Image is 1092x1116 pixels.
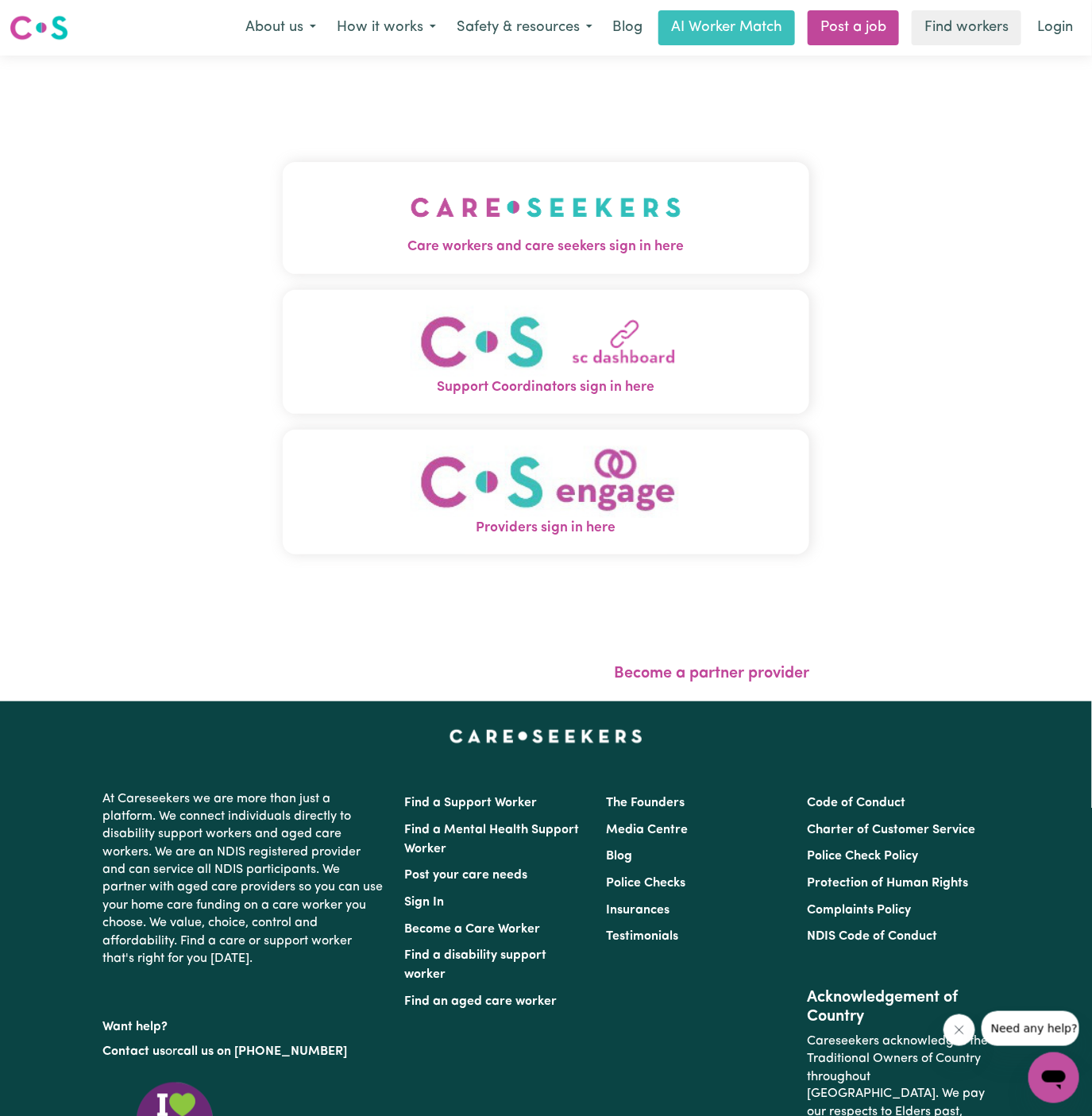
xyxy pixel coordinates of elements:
[1028,10,1082,45] a: Login
[283,290,810,415] button: Support Coordinators sign in here
[982,1011,1079,1046] iframe: Message from company
[283,162,810,273] button: Care workers and care seekers sign in here
[943,1014,975,1046] iframe: Close message
[450,730,642,743] a: Careseekers home page
[807,988,989,1026] h2: Acknowledgement of Country
[405,869,528,882] a: Post your care needs
[912,10,1021,45] a: Find workers
[606,904,669,917] a: Insurances
[606,824,688,836] a: Media Centre
[658,10,795,45] a: AI Worker Match
[807,877,968,890] a: Protection of Human Rights
[283,237,810,257] span: Care workers and care seekers sign in here
[807,824,975,836] a: Charter of Customer Service
[10,14,68,42] img: Careseekers logo
[807,904,911,917] a: Complaints Policy
[405,797,538,809] a: Find a Support Worker
[103,1045,166,1058] a: Contact us
[405,995,558,1008] a: Find an aged care worker
[235,11,326,44] button: About us
[405,923,541,936] a: Become a Care Worker
[405,949,547,981] a: Find a disability support worker
[606,797,685,809] a: The Founders
[1028,1052,1079,1103] iframe: Button to launch messaging window
[283,377,810,398] span: Support Coordinators sign in here
[103,1012,386,1036] p: Want help?
[808,10,899,45] a: Post a job
[405,896,445,909] a: Sign In
[103,784,386,975] p: At Careseekers we are more than just a platform. We connect individuals directly to disability su...
[807,930,937,943] a: NDIS Code of Conduct
[178,1045,348,1058] a: call us on [PHONE_NUMBER]
[405,824,580,855] a: Find a Mental Health Support Worker
[283,430,810,554] button: Providers sign in here
[283,518,810,539] span: Providers sign in here
[606,877,685,890] a: Police Checks
[807,797,905,809] a: Code of Conduct
[807,850,918,863] a: Police Check Policy
[614,666,809,682] a: Become a partner provider
[603,10,652,45] a: Blog
[10,10,68,46] a: Careseekers logo
[446,11,603,44] button: Safety & resources
[606,850,632,863] a: Blog
[606,930,678,943] a: Testimonials
[103,1037,386,1067] p: or
[326,11,446,44] button: How it works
